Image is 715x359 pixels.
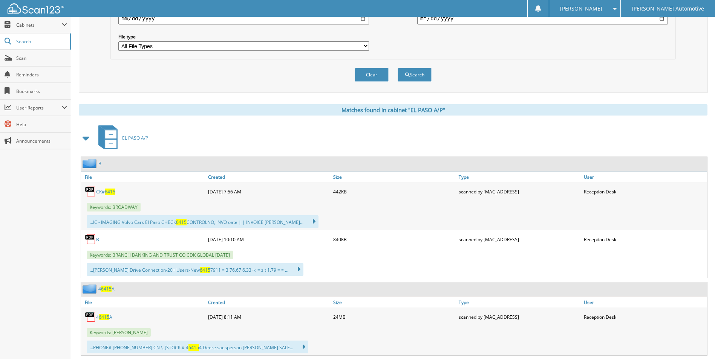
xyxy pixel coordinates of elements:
[457,172,582,182] a: Type
[355,68,389,82] button: Clear
[87,341,308,353] div: ...PHONE# [PHONE_NUMBER] CN \, [STOCK # 4 4 Deere saesperson [PERSON_NAME] SALE...
[582,184,707,199] div: Reception Desk
[99,314,109,320] span: 6415
[85,186,96,197] img: PDF.png
[98,286,115,292] a: 46415A
[582,297,707,307] a: User
[16,38,66,45] span: Search
[457,184,582,199] div: scanned by [MAC_ADDRESS]
[81,172,206,182] a: File
[417,12,668,24] input: end
[105,189,115,195] span: 6415
[87,328,151,337] span: Keywords: [PERSON_NAME]
[96,189,115,195] a: CK#6415
[16,105,62,111] span: User Reports
[16,88,67,94] span: Bookmarks
[206,297,331,307] a: Created
[85,234,96,245] img: PDF.png
[457,232,582,247] div: scanned by [MAC_ADDRESS]
[206,232,331,247] div: [DATE] 10:10 AM
[87,251,233,259] span: Keywords: BRANCH BANKING AND TRUST CO CDK GLOBAL [DATE]
[331,172,456,182] a: Size
[632,6,704,11] span: [PERSON_NAME] Automotive
[176,219,187,225] span: 6415
[331,309,456,324] div: 24MB
[8,3,64,14] img: scan123-logo-white.svg
[188,344,199,351] span: 6415
[582,232,707,247] div: Reception Desk
[457,309,582,324] div: scanned by [MAC_ADDRESS]
[582,172,707,182] a: User
[206,184,331,199] div: [DATE] 7:56 AM
[81,297,206,307] a: File
[87,215,318,228] div: ...IC - IMAGING Volvo Cars El Paso CHECK CONTROLNO, INVO oate | | INVOICE [PERSON_NAME]...
[331,184,456,199] div: 442KB
[83,284,98,294] img: folder2.png
[87,203,141,211] span: Keywords: BROADWAY
[560,6,602,11] span: [PERSON_NAME]
[206,309,331,324] div: [DATE] 8:11 AM
[16,71,67,78] span: Reminders
[96,314,112,320] a: 46415A
[398,68,432,82] button: Search
[16,55,67,61] span: Scan
[206,172,331,182] a: Created
[677,323,715,359] iframe: Chat Widget
[83,159,98,168] img: folder2.png
[94,123,148,153] a: EL PASO A/P
[200,267,210,273] span: 6415
[118,33,369,40] label: File type
[87,263,303,276] div: ...[PERSON_NAME] Drive Connection-20+ Users-New 7911 = 3 76.67 6.33 ~: = z t 1.79 = = ...
[85,311,96,322] img: PDF.png
[331,297,456,307] a: Size
[98,160,101,167] a: B
[101,286,112,292] span: 6415
[118,12,369,24] input: start
[79,104,707,116] div: Matches found in cabinet "EL PASO A/P"
[16,121,67,128] span: Help
[96,236,99,243] a: B
[331,232,456,247] div: 840KB
[122,135,148,141] span: EL PASO A/P
[16,22,62,28] span: Cabinets
[16,138,67,144] span: Announcements
[582,309,707,324] div: Reception Desk
[457,297,582,307] a: Type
